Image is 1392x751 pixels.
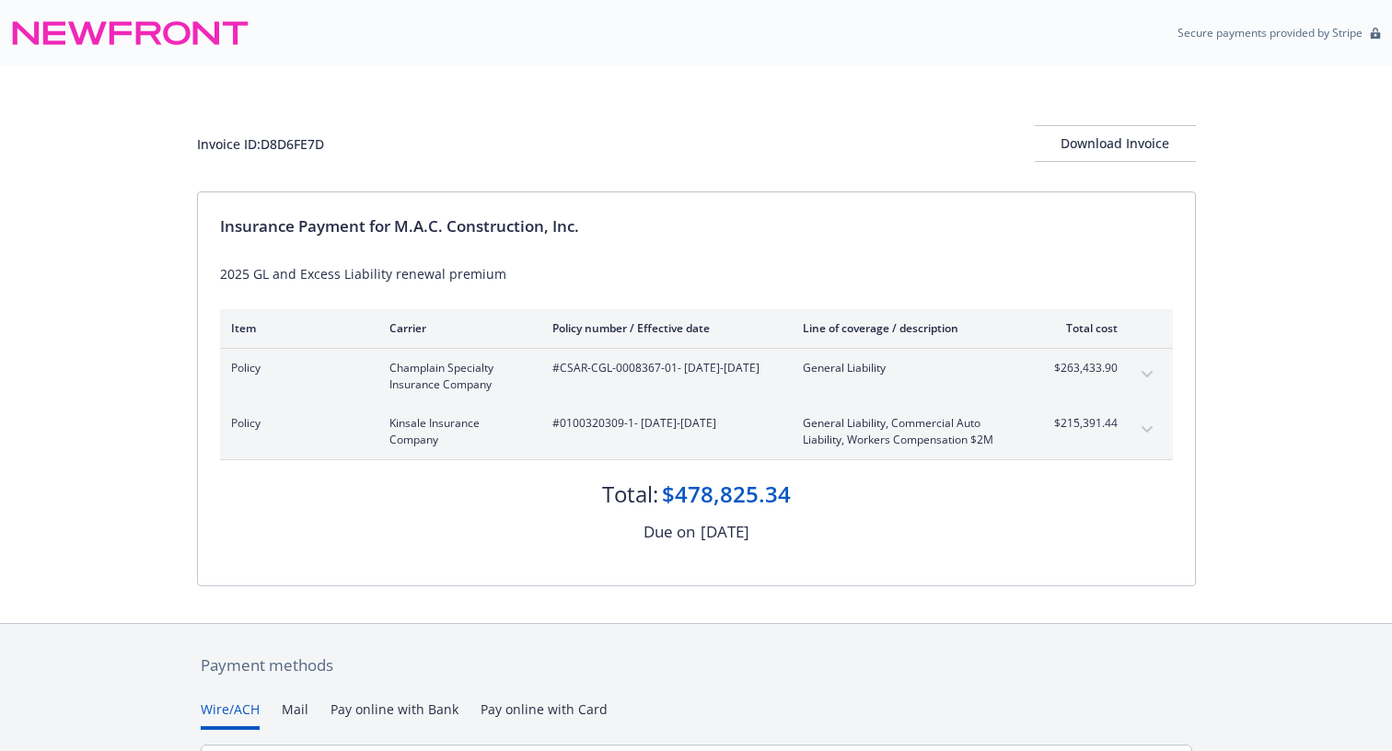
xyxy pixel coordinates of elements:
span: Champlain Specialty Insurance Company [389,360,523,393]
div: PolicyChamplain Specialty Insurance Company#CSAR-CGL-0008367-01- [DATE]-[DATE]General Liability$2... [220,349,1173,404]
span: Kinsale Insurance Company [389,415,523,448]
div: PolicyKinsale Insurance Company#0100320309-1- [DATE]-[DATE]General Liability, Commercial Auto Lia... [220,404,1173,459]
button: Mail [282,699,308,730]
div: Insurance Payment for M.A.C. Construction, Inc. [220,214,1173,238]
div: [DATE] [701,520,749,544]
button: Download Invoice [1035,125,1196,162]
span: General Liability, Commercial Auto Liability, Workers Compensation $2M [803,415,1019,448]
p: Secure payments provided by Stripe [1177,25,1363,40]
div: Policy number / Effective date [552,320,773,336]
div: Total cost [1049,320,1118,336]
button: Pay online with Card [481,699,608,730]
span: #CSAR-CGL-0008367-01 - [DATE]-[DATE] [552,360,773,376]
button: Pay online with Bank [331,699,458,730]
span: Policy [231,415,360,432]
div: $478,825.34 [662,479,791,510]
span: Policy [231,360,360,376]
button: expand content [1132,360,1162,389]
span: $263,433.90 [1049,360,1118,376]
div: 2025 GL and Excess Liability renewal premium [220,264,1173,283]
span: General Liability [803,360,1019,376]
div: Line of coverage / description [803,320,1019,336]
div: Total: [602,479,658,510]
div: Download Invoice [1035,126,1196,161]
span: #0100320309-1 - [DATE]-[DATE] [552,415,773,432]
button: Wire/ACH [201,699,260,730]
button: expand content [1132,415,1162,445]
div: Payment methods [201,653,1192,677]
div: Carrier [389,320,523,336]
div: Due on [644,520,695,544]
span: $215,391.44 [1049,415,1118,432]
div: Item [231,320,360,336]
div: Invoice ID: D8D6FE7D [197,134,324,154]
